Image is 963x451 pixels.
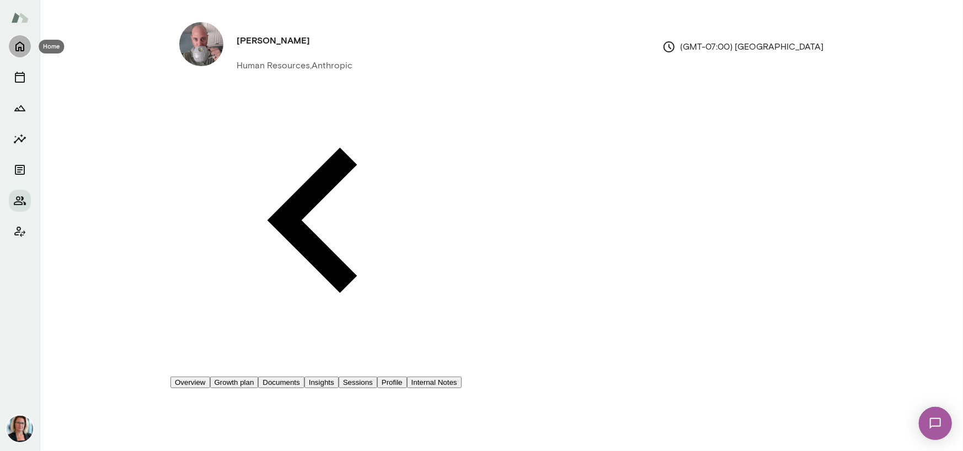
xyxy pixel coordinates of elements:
[9,35,31,57] button: Home
[9,97,31,119] button: Growth Plan
[170,377,210,388] button: Overview
[9,221,31,243] button: Client app
[237,34,310,47] h4: [PERSON_NAME]
[339,377,377,388] button: Sessions
[407,377,462,388] button: Internal Notes
[9,66,31,88] button: Sessions
[258,377,304,388] button: Documents
[377,377,407,388] button: Profile
[662,40,823,53] p: (GMT-07:00) [GEOGRAPHIC_DATA]
[11,7,29,28] img: Mento
[7,416,33,442] img: Jennifer Alvarez
[9,190,31,212] button: Members
[9,128,31,150] button: Insights
[39,40,64,53] div: Home
[237,59,352,72] p: Human Resources, Anthropic
[179,22,223,66] img: Adam Steinharter
[210,377,259,388] button: Growth plan
[304,377,339,388] button: Insights
[9,159,31,181] button: Documents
